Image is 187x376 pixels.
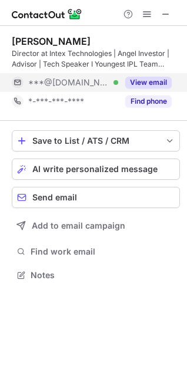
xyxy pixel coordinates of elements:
[12,130,180,151] button: save-profile-one-click
[12,35,91,47] div: [PERSON_NAME]
[125,77,172,88] button: Reveal Button
[32,164,158,174] span: AI write personalized message
[31,270,175,281] span: Notes
[32,136,159,146] div: Save to List / ATS / CRM
[12,159,180,180] button: AI write personalized message
[12,215,180,236] button: Add to email campaign
[31,246,175,257] span: Find work email
[125,95,172,107] button: Reveal Button
[28,77,109,88] span: ***@[DOMAIN_NAME]
[12,48,180,70] div: Director at Intex Technologies | Angel Investor | Advisor | Tech Speaker I Youngest IPL Team Owne...
[12,7,82,21] img: ContactOut v5.3.10
[12,243,180,260] button: Find work email
[32,221,125,230] span: Add to email campaign
[12,187,180,208] button: Send email
[32,193,77,202] span: Send email
[12,267,180,283] button: Notes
